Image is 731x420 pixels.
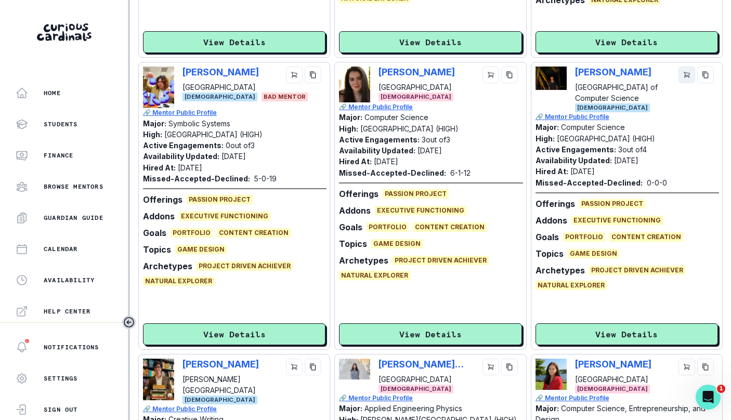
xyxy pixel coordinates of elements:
[182,93,257,101] span: [DEMOGRAPHIC_DATA]
[339,393,523,403] a: 🔗 Mentor Public Profile
[536,123,559,132] p: Major:
[164,130,263,139] p: [GEOGRAPHIC_DATA] (HIGH)
[221,152,246,161] p: [DATE]
[536,198,575,210] p: Offerings
[339,254,388,267] p: Archetypes
[44,245,78,253] p: Calendar
[697,67,714,83] button: copy
[557,134,655,143] p: [GEOGRAPHIC_DATA] (HIGH)
[536,167,568,176] p: Hired At:
[44,276,95,284] p: Availability
[561,123,625,132] p: Computer Science
[568,249,619,258] span: Game Design
[143,243,171,256] p: Topics
[378,359,464,370] p: [PERSON_NAME] Juaplly
[678,67,695,83] button: cart
[536,281,607,290] span: Natural Explorer
[339,124,358,133] p: High:
[168,119,230,128] p: Symbolic Systems
[197,261,293,271] span: Project Driven Achiever
[609,232,683,242] span: Content Creation
[339,157,372,166] p: Hired At:
[143,404,327,414] p: 🔗 Mentor Public Profile
[647,177,667,188] p: 0 - 0 - 0
[339,146,415,155] p: Availability Updated:
[44,120,78,128] p: Students
[143,227,166,239] p: Goals
[217,228,291,238] span: Content Creation
[482,359,499,375] button: cart
[367,222,409,232] span: Portfolio
[575,103,650,112] span: [DEMOGRAPHIC_DATA]
[143,108,327,117] a: 🔗 Mentor Public Profile
[339,271,410,280] span: Natural Explorer
[536,264,585,277] p: Archetypes
[575,374,651,385] p: [GEOGRAPHIC_DATA]
[305,67,321,83] button: copy
[536,67,567,90] img: Picture of Pratick Kafley
[143,119,166,128] p: Major:
[44,89,61,97] p: Home
[143,173,250,184] p: Missed-Accepted-Declined:
[378,385,453,393] span: [DEMOGRAPHIC_DATA]
[143,163,176,172] p: Hired At:
[383,189,449,199] span: Passion Project
[44,182,103,191] p: Browse Mentors
[143,31,325,53] button: View Details
[378,93,453,101] span: [DEMOGRAPHIC_DATA]
[536,404,559,413] p: Major:
[536,247,564,260] p: Topics
[254,173,277,184] p: 5 - 0 - 19
[536,112,719,122] a: 🔗 Mentor Public Profile
[305,359,321,375] button: copy
[614,156,638,165] p: [DATE]
[179,212,270,221] span: Executive Functioning
[339,404,362,413] p: Major:
[339,221,362,233] p: Goals
[571,216,663,225] span: Executive Functioning
[339,167,446,178] p: Missed-Accepted-Declined:
[413,222,487,232] span: Content Creation
[37,23,92,41] img: Curious Cardinals Logo
[143,152,219,161] p: Availability Updated:
[575,359,651,370] p: [PERSON_NAME]
[536,214,567,227] p: Addons
[44,343,99,351] p: Notifications
[143,277,214,286] span: Natural Explorer
[44,374,78,383] p: Settings
[339,238,367,250] p: Topics
[143,210,175,222] p: Addons
[374,157,398,166] p: [DATE]
[226,141,255,150] p: 0 out of 3
[143,359,174,400] img: Picture of Alexander Clark
[339,204,371,217] p: Addons
[339,31,521,53] button: View Details
[143,260,192,272] p: Archetypes
[44,214,103,222] p: Guardian Guide
[339,102,523,112] a: 🔗 Mentor Public Profile
[575,82,674,103] p: [GEOGRAPHIC_DATA] of Computer Science
[339,67,370,102] img: Picture of Anya Von Diessl
[563,232,605,242] span: Portfolio
[422,135,450,144] p: 3 out of 3
[450,167,471,178] p: 6 - 1 - 12
[536,359,567,390] img: Picture of Alessandra Mariano
[182,374,282,396] p: [PERSON_NAME][GEOGRAPHIC_DATA]
[182,82,259,93] p: [GEOGRAPHIC_DATA]
[286,67,303,83] button: cart
[536,393,719,403] a: 🔗 Mentor Public Profile
[182,67,259,77] p: [PERSON_NAME]
[262,93,308,101] span: BAD MENTOR
[417,146,442,155] p: [DATE]
[339,359,370,379] img: Picture of Akshitha Juaplly
[536,134,555,143] p: High:
[482,67,499,83] button: cart
[143,141,224,150] p: Active Engagements:
[339,323,521,345] button: View Details
[171,228,213,238] span: Portfolio
[143,323,325,345] button: View Details
[44,151,73,160] p: Finance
